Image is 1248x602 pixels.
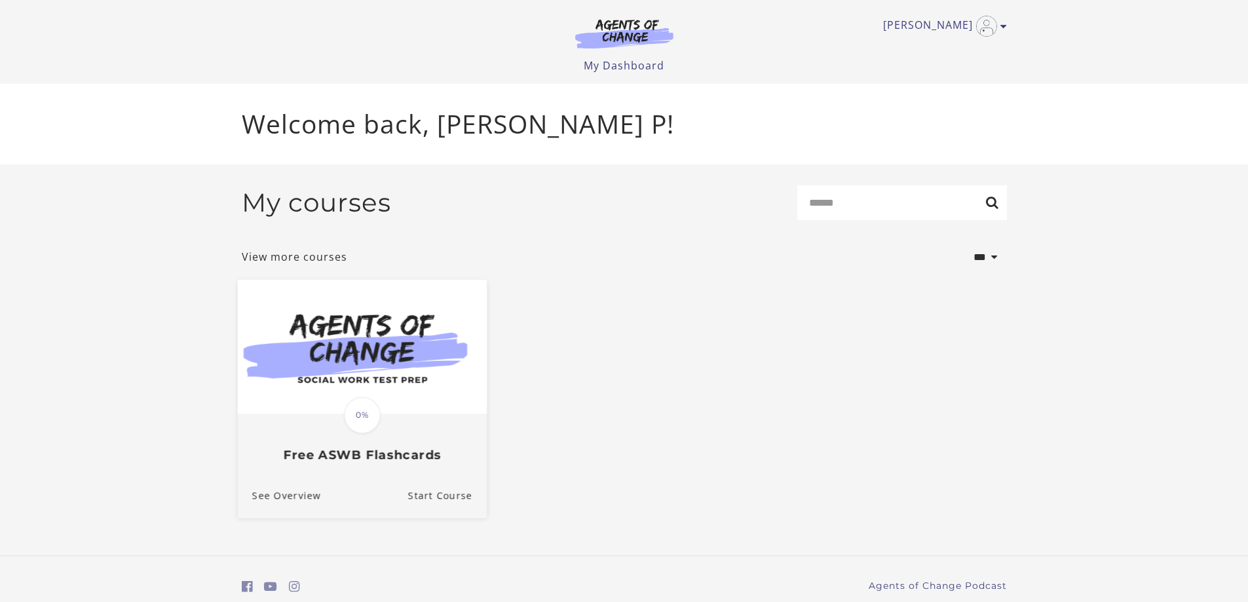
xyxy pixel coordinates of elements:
a: View more courses [242,249,347,265]
a: https://www.facebook.com/groups/aswbtestprep (Open in a new window) [242,577,253,596]
a: https://www.youtube.com/c/AgentsofChangeTestPrepbyMeaganMitchell (Open in a new window) [264,577,277,596]
a: Free ASWB Flashcards: Resume Course [407,474,486,517]
p: Welcome back, [PERSON_NAME] P! [242,105,1007,143]
i: https://www.instagram.com/agentsofchangeprep/ (Open in a new window) [289,580,300,593]
a: Toggle menu [883,16,1000,37]
a: Agents of Change Podcast [869,579,1007,593]
h2: My courses [242,187,391,218]
a: https://www.instagram.com/agentsofchangeprep/ (Open in a new window) [289,577,300,596]
span: 0% [344,396,381,433]
img: Agents of Change Logo [561,18,687,48]
i: https://www.facebook.com/groups/aswbtestprep (Open in a new window) [242,580,253,593]
i: https://www.youtube.com/c/AgentsofChangeTestPrepbyMeaganMitchell (Open in a new window) [264,580,277,593]
a: My Dashboard [584,58,664,73]
a: Free ASWB Flashcards: See Overview [237,474,320,517]
h3: Free ASWB Flashcards [252,447,472,462]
